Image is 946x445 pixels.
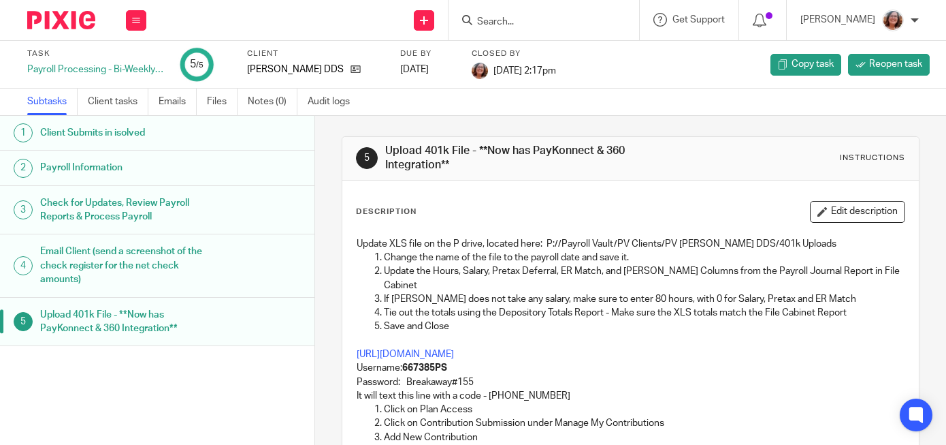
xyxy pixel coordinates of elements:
p: Description [356,206,417,217]
h1: Check for Updates, Review Payroll Reports & Process Payroll [40,193,214,228]
h1: Payroll Information [40,157,214,178]
button: Edit description [810,201,905,223]
label: Task [27,48,163,59]
div: Payroll Processing - Bi-Weekly-[PERSON_NAME] [27,63,163,76]
p: Update the Hours, Salary, Pretax Deferral, ER Match, and [PERSON_NAME] Columns from the Payroll J... [384,264,904,292]
p: Click on Plan Access [384,403,904,416]
a: Notes (0) [248,89,297,115]
img: Pixie [27,11,95,29]
div: 2 [14,159,33,178]
a: Reopen task [848,54,930,76]
div: 5 [356,147,378,169]
h1: Client Submits in isolved [40,123,214,143]
a: Copy task [770,54,841,76]
img: LB%20Reg%20Headshot%208-2-23.jpg [472,63,488,79]
p: [PERSON_NAME] [800,13,875,27]
p: Change the name of the file to the payroll date and save it. [384,251,904,264]
div: 3 [14,200,33,219]
label: Due by [400,48,455,59]
input: Search [476,16,598,29]
a: Audit logs [308,89,360,115]
small: /5 [196,61,203,69]
h1: Upload 401k File - **Now has PayKonnect & 360 Integration** [40,305,214,339]
div: 4 [14,256,33,275]
p: Password: Breakaway#155 [357,375,904,389]
span: Copy task [792,57,834,71]
strong: 667385PS [402,363,447,373]
h1: Email Client (send a screenshot of the check register for the net check amounts) [40,241,214,290]
a: Emails [159,89,197,115]
a: [URL][DOMAIN_NAME] [357,350,454,359]
span: Reopen task [869,57,922,71]
p: Add New Contribution [384,431,904,444]
div: 1 [14,123,33,142]
a: Files [207,89,238,115]
div: 5 [190,57,203,72]
h1: Upload 401k File - **Now has PayKonnect & 360 Integration** [385,144,660,173]
p: [PERSON_NAME] DDS [247,63,344,76]
p: Click on Contribution Submission under Manage My Contributions [384,416,904,430]
p: Update XLS file on the P drive, located here: P://Payroll Vault/PV Clients/PV [PERSON_NAME] DDS/4... [357,237,904,251]
div: Instructions [840,153,905,164]
p: Tie out the totals using the Depository Totals Report - Make sure the XLS totals match the File C... [384,306,904,320]
img: LB%20Reg%20Headshot%208-2-23.jpg [882,10,904,31]
div: [DATE] [400,63,455,76]
p: Username: [357,361,904,375]
a: Client tasks [88,89,148,115]
p: Save and Close [384,320,904,333]
span: [DATE] 2:17pm [493,65,556,75]
a: Subtasks [27,89,78,115]
div: 5 [14,312,33,331]
p: If [PERSON_NAME] does not take any salary, make sure to enter 80 hours, with 0 for Salary, Pretax... [384,292,904,306]
label: Closed by [472,48,556,59]
span: Get Support [672,15,725,25]
label: Client [247,48,383,59]
p: It will text this line with a code - [PHONE_NUMBER] [357,389,904,403]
